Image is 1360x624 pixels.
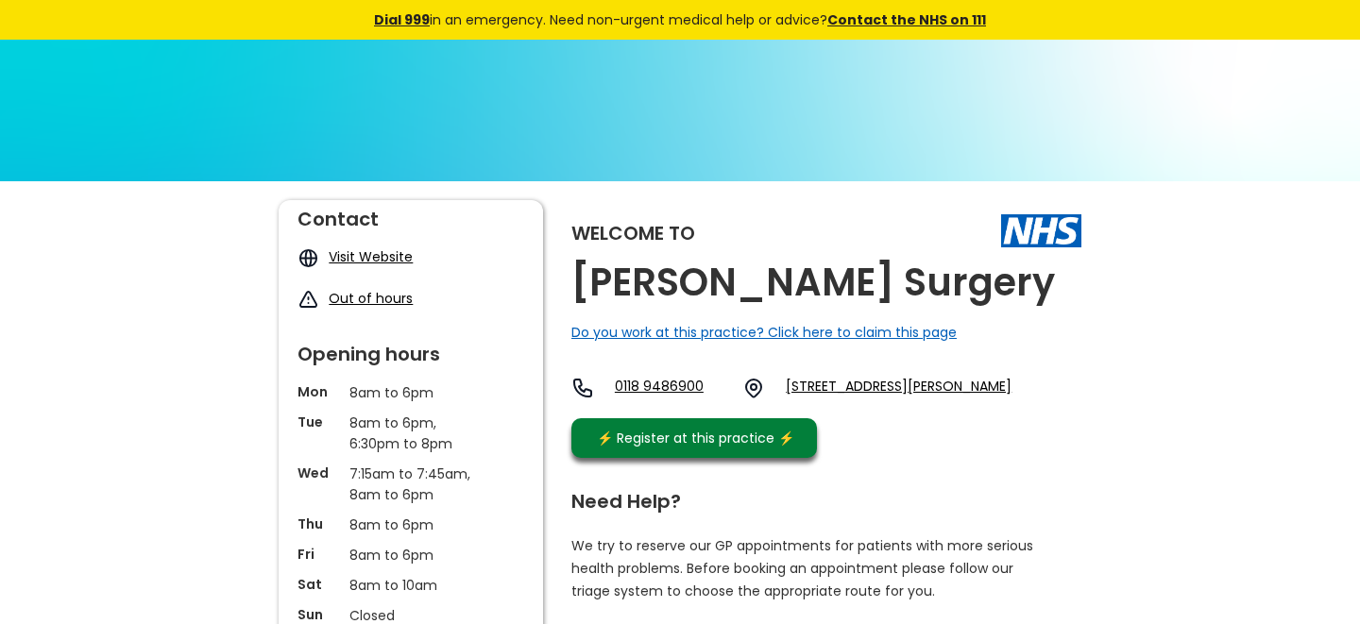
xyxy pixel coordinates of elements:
[297,464,340,482] p: Wed
[246,9,1114,30] div: in an emergency. Need non-urgent medical help or advice?
[349,382,472,403] p: 8am to 6pm
[297,382,340,401] p: Mon
[297,200,524,228] div: Contact
[349,545,472,565] p: 8am to 6pm
[374,10,430,29] a: Dial 999
[297,514,340,533] p: Thu
[571,323,957,342] a: Do you work at this practice? Click here to claim this page
[297,289,319,311] img: exclamation icon
[827,10,986,29] a: Contact the NHS on 111
[1001,214,1081,246] img: The NHS logo
[329,247,413,266] a: Visit Website
[742,377,765,399] img: practice location icon
[786,377,1011,399] a: [STREET_ADDRESS][PERSON_NAME]
[349,413,472,454] p: 8am to 6pm, 6:30pm to 8pm
[586,428,804,448] div: ⚡️ Register at this practice ⚡️
[297,545,340,564] p: Fri
[349,464,472,505] p: 7:15am to 7:45am, 8am to 6pm
[571,377,594,399] img: telephone icon
[297,605,340,624] p: Sun
[297,413,340,431] p: Tue
[329,289,413,308] a: Out of hours
[349,575,472,596] p: 8am to 10am
[571,482,1062,511] div: Need Help?
[571,418,817,458] a: ⚡️ Register at this practice ⚡️
[297,335,524,363] div: Opening hours
[297,575,340,594] p: Sat
[571,534,1034,602] p: We try to reserve our GP appointments for patients with more serious health problems. Before book...
[349,514,472,535] p: 8am to 6pm
[571,261,1055,304] h2: [PERSON_NAME] Surgery
[571,224,695,243] div: Welcome to
[615,377,728,399] a: 0118 9486900
[297,247,319,269] img: globe icon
